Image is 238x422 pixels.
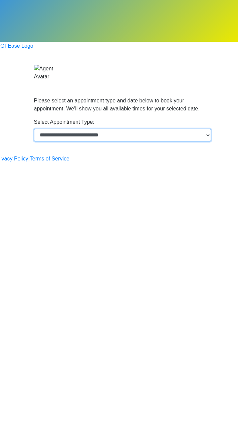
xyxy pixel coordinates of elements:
[34,97,204,113] p: Please select an appointment type and date below to book your appointment. We'll show you all ava...
[34,65,54,81] img: Agent Avatar
[30,155,69,163] a: Terms of Service
[34,118,94,126] label: Select Appointment Type:
[28,155,30,163] a: |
